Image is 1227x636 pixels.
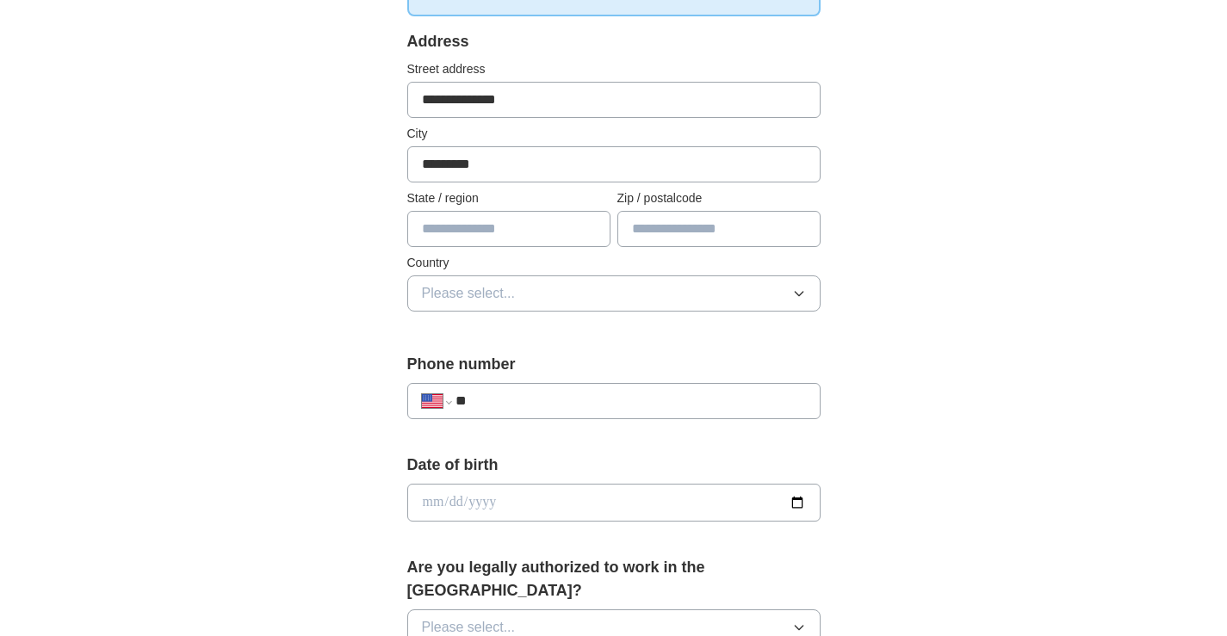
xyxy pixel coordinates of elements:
label: State / region [407,189,610,207]
label: Street address [407,60,821,78]
label: Are you legally authorized to work in the [GEOGRAPHIC_DATA]? [407,556,821,602]
span: Please select... [422,283,516,304]
div: Address [407,30,821,53]
label: Date of birth [407,454,821,477]
label: Phone number [407,353,821,376]
label: City [407,125,821,143]
button: Please select... [407,275,821,312]
label: Country [407,254,821,272]
label: Zip / postalcode [617,189,821,207]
